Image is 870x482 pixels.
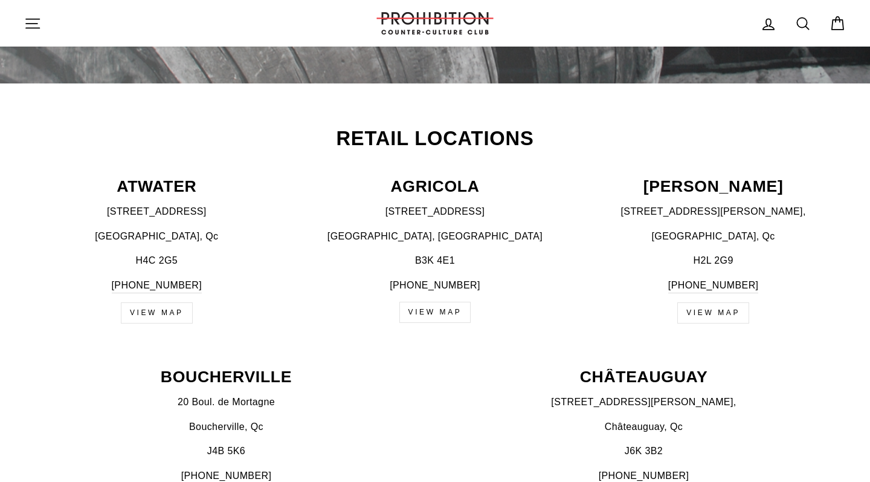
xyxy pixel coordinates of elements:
p: [PERSON_NAME] [581,178,846,195]
p: H2L 2G9 [581,253,846,269]
p: AGRICOLA [303,178,568,195]
p: H4C 2G5 [24,253,289,269]
a: [PHONE_NUMBER] [112,278,202,294]
a: VIEW MAP [399,302,471,323]
p: [STREET_ADDRESS] [303,204,568,220]
p: CHÂTEAUGUAY [442,369,846,385]
p: BOUCHERVILLE [24,369,428,385]
a: view map [677,302,749,324]
p: [STREET_ADDRESS][PERSON_NAME], [581,204,846,220]
p: Boucherville, Qc [24,419,428,435]
p: [GEOGRAPHIC_DATA], Qc [581,229,846,244]
p: Châteauguay, Qc [442,419,846,435]
p: ATWATER [24,178,289,195]
p: J4B 5K6 [24,443,428,459]
p: [STREET_ADDRESS][PERSON_NAME], [442,394,846,410]
p: 20 Boul. de Mortagne [24,394,428,410]
h2: Retail Locations [24,129,846,149]
p: J6K 3B2 [442,443,846,459]
img: PROHIBITION COUNTER-CULTURE CLUB [375,12,495,34]
p: [GEOGRAPHIC_DATA], Qc [24,229,289,244]
p: [PHONE_NUMBER] [303,278,568,293]
p: [GEOGRAPHIC_DATA], [GEOGRAPHIC_DATA] [303,229,568,244]
p: B3K 4E1 [303,253,568,269]
a: VIEW MAP [121,302,193,324]
p: [STREET_ADDRESS] [24,204,289,220]
a: [PHONE_NUMBER] [668,278,759,294]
